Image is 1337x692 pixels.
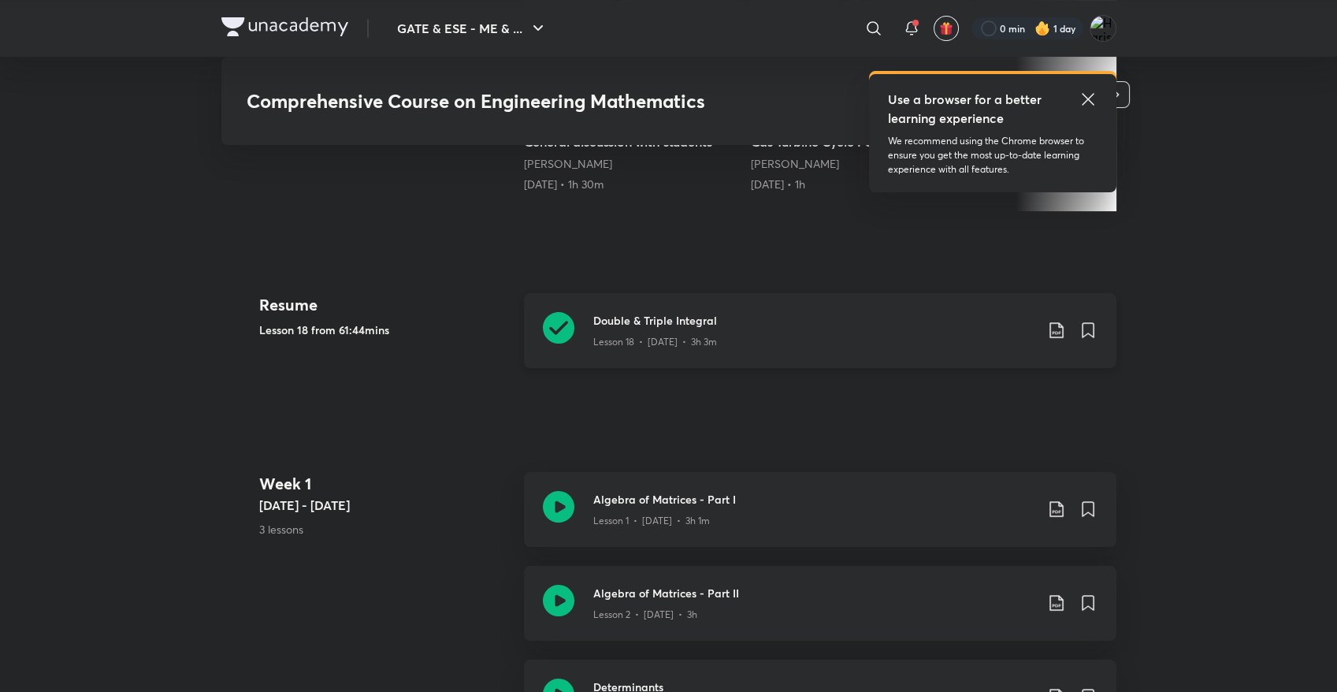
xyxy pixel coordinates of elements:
p: Lesson 2 • [DATE] • 3h [593,608,697,622]
h3: Algebra of Matrices - Part II [593,585,1034,601]
a: Double & Triple IntegralLesson 18 • [DATE] • 3h 3m [524,293,1116,387]
h5: Lesson 18 from 61:44mins [259,322,511,338]
button: avatar [934,16,959,41]
img: streak [1034,20,1050,36]
h4: Week 1 [259,472,511,496]
a: Algebra of Matrices - Part IILesson 2 • [DATE] • 3h [524,566,1116,660]
p: 3 lessons [259,521,511,538]
img: Harisankar Sahu [1090,15,1116,42]
h3: Algebra of Matrices - Part I [593,491,1034,508]
a: [PERSON_NAME] [524,156,612,171]
div: 30th Apr • 1h 30m [524,177,738,192]
h5: [DATE] - [DATE] [259,496,511,515]
div: Praveen Kulkarni [524,156,738,172]
a: Algebra of Matrices - Part ILesson 1 • [DATE] • 3h 1m [524,472,1116,566]
p: We recommend using the Chrome browser to ensure you get the most up-to-date learning experience w... [888,134,1097,177]
h3: Comprehensive Course on Engineering Mathematics [247,90,863,113]
button: GATE & ESE - ME & ... [388,13,557,44]
h5: Use a browser for a better learning experience [888,90,1045,128]
p: Lesson 18 • [DATE] • 3h 3m [593,335,717,349]
img: Company Logo [221,17,348,36]
div: Praveen Kulkarni [751,156,965,172]
a: Company Logo [221,17,348,40]
div: 25th Jun • 1h [751,177,965,192]
img: avatar [939,21,953,35]
a: [PERSON_NAME] [751,156,839,171]
h3: Double & Triple Integral [593,312,1034,329]
h4: Resume [259,293,511,317]
p: Lesson 1 • [DATE] • 3h 1m [593,514,710,528]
